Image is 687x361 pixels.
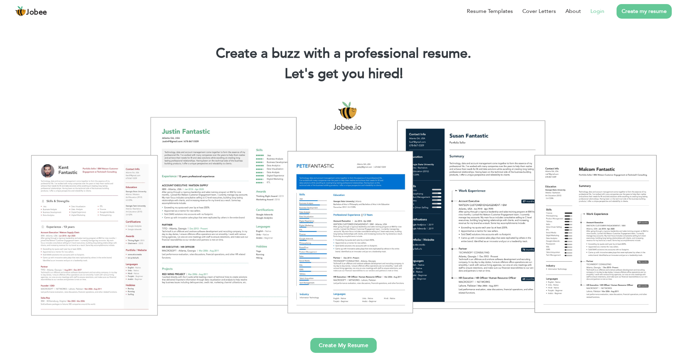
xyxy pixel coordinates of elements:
a: Create my resume [617,4,672,19]
a: Cover Letters [522,7,556,15]
a: About [565,7,581,15]
a: Resume Templates [467,7,513,15]
h1: Create a buzz with a professional resume. [10,45,677,62]
span: | [400,64,403,83]
h2: Let's [10,65,677,83]
span: Jobee [26,9,47,16]
img: jobee.io [15,6,26,17]
a: Jobee [15,6,47,17]
span: get you hired! [318,64,403,83]
a: Login [590,7,604,15]
a: Create My Resume [310,338,377,353]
